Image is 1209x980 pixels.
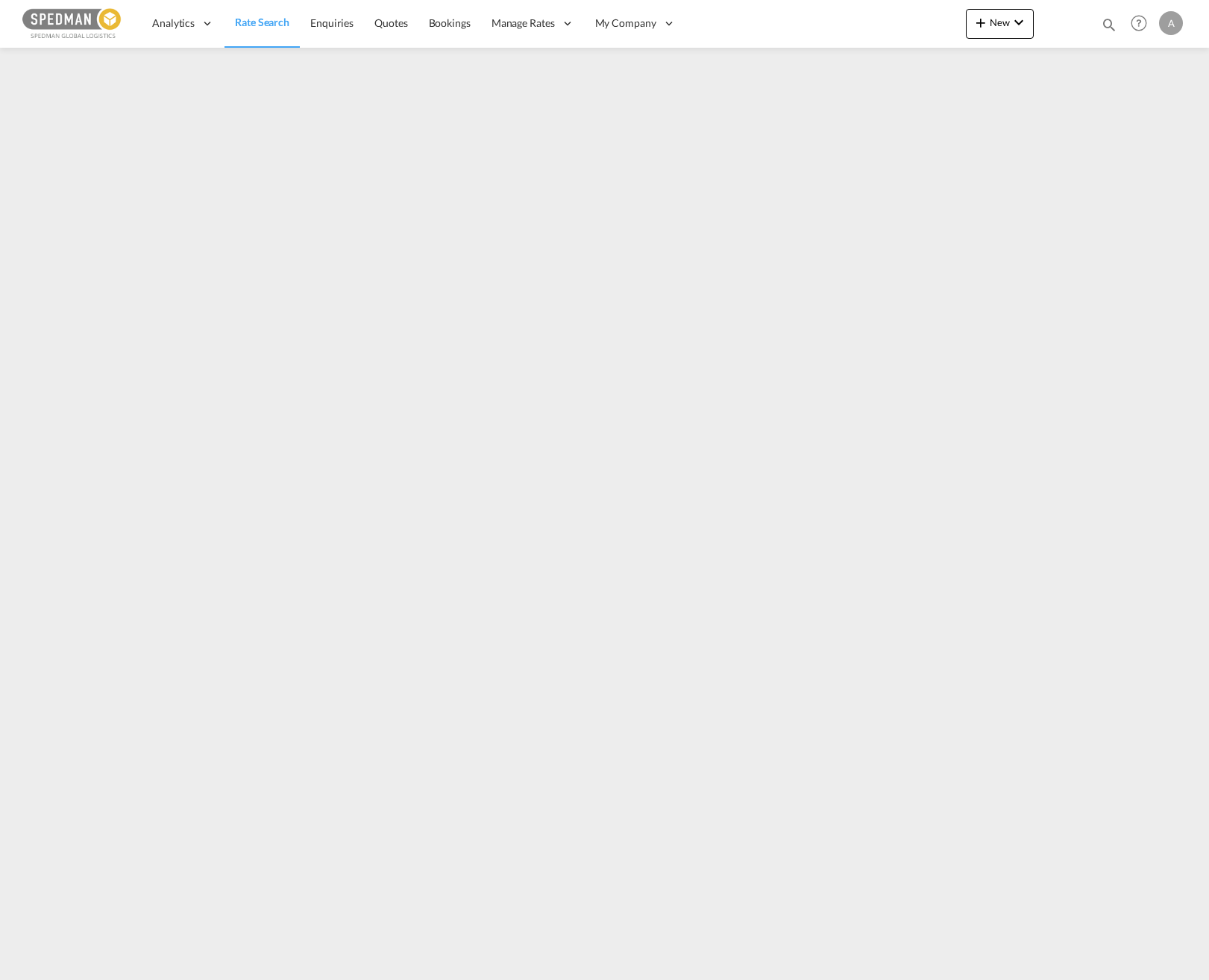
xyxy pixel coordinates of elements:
[374,16,407,29] span: Quotes
[972,13,990,31] md-icon: icon-plus 400-fg
[1101,16,1117,33] md-icon: icon-magnify
[1159,11,1183,35] div: A
[22,7,123,40] img: c12ca350ff1b11efb6b291369744d907.png
[310,16,354,29] span: Enquiries
[1010,13,1028,31] md-icon: icon-chevron-down
[595,16,656,31] span: My Company
[1126,10,1152,36] span: Help
[492,16,555,31] span: Manage Rates
[1101,16,1117,39] div: icon-magnify
[429,16,471,29] span: Bookings
[966,9,1034,39] button: icon-plus 400-fgNewicon-chevron-down
[152,16,195,31] span: Analytics
[235,16,289,28] span: Rate Search
[1126,10,1159,37] div: Help
[972,16,1028,28] span: New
